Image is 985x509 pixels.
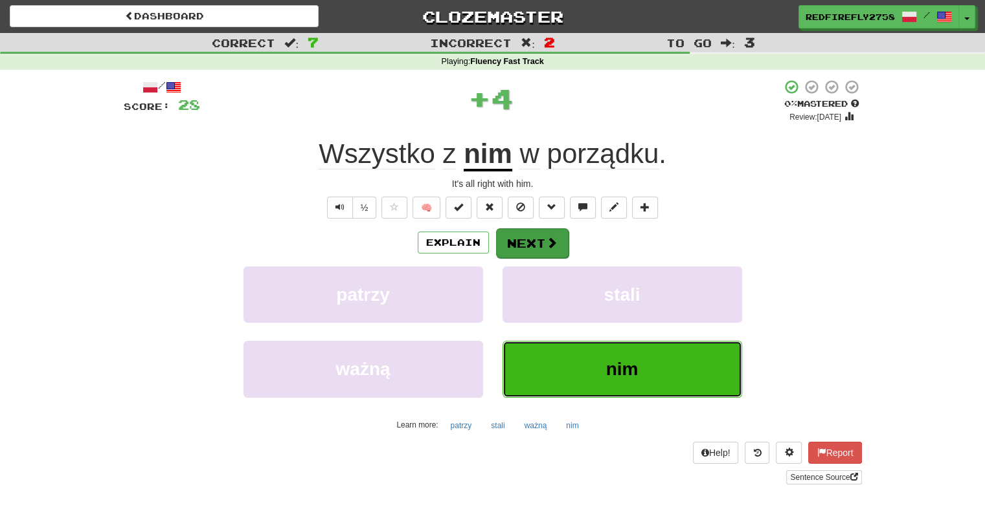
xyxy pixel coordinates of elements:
[477,197,503,219] button: Reset to 0% Mastered (alt+r)
[327,197,353,219] button: Play sentence audio (ctl+space)
[547,138,659,169] span: porządku
[243,266,483,323] button: patrzy
[10,5,319,27] a: Dashboard
[430,36,512,49] ya-tr-span: Incorrect
[786,470,861,484] a: Sentence Source
[798,5,959,28] a: RedFirefly2758 /
[784,98,791,109] ya-tr-span: 0
[923,10,930,19] span: /
[464,138,512,171] u: nim
[744,34,755,50] span: 3
[178,96,200,113] span: 28
[745,442,769,464] button: Round history (alt+y)
[789,113,841,122] small: Review: [DATE]
[606,359,639,379] span: nim
[413,197,440,219] button: 🧠
[308,34,319,50] span: 7
[601,197,627,219] button: Edit sentence (alt+d)
[604,285,640,305] span: stali
[508,197,534,219] button: Ignore sentence (alt+i)
[319,138,435,169] span: Wszystko
[559,416,585,435] button: nim
[468,57,471,66] ya-tr-span: :
[124,101,170,112] ya-tr-span: Score:
[709,448,730,458] ya-tr-span: Help!
[338,5,647,28] a: Clozemaster
[496,228,569,258] button: Next
[544,34,555,50] span: 2
[503,266,742,323] button: stali
[693,442,739,464] button: Help!
[517,416,554,435] button: ważną
[826,448,853,458] ya-tr-span: Report
[442,138,456,169] span: z
[396,420,438,429] small: Learn more:
[336,285,389,305] span: patrzy
[444,416,479,435] button: patrzy
[808,442,861,464] button: Report
[539,197,565,219] button: Grammar (alt+g)
[295,36,299,49] ya-tr-span: :
[532,36,535,49] ya-tr-span: :
[352,197,377,219] button: ½
[335,359,390,379] span: ważną
[468,79,491,118] span: +
[243,341,483,397] button: ważną
[418,232,489,254] button: Explain
[441,57,468,66] ya-tr-span: Playing
[470,57,543,66] ya-tr-span: Fluency Fast Track
[484,416,512,435] button: stali
[806,12,895,21] ya-tr-span: RedFirefly2758
[446,197,471,219] button: Set this sentence to 100% Mastered (alt+m)
[503,341,742,397] button: nim
[212,36,275,49] ya-tr-span: Correct
[797,98,848,109] ya-tr-span: Mastered
[570,197,596,219] button: Discuss sentence (alt+u)
[632,197,658,219] button: Add to collection (alt+a)
[666,36,712,49] ya-tr-span: To go
[422,6,563,26] ya-tr-span: Clozemaster
[124,177,862,190] div: It's all right with him.
[134,10,204,21] ya-tr-span: Dashboard
[512,138,666,169] span: .
[519,138,539,169] span: w
[732,36,735,49] ya-tr-span: :
[124,79,200,95] div: /
[791,98,797,109] ya-tr-span: %
[381,197,407,219] button: Favorite sentence (alt+f)
[491,82,514,114] span: 4
[324,197,377,219] div: Text-to-speech controls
